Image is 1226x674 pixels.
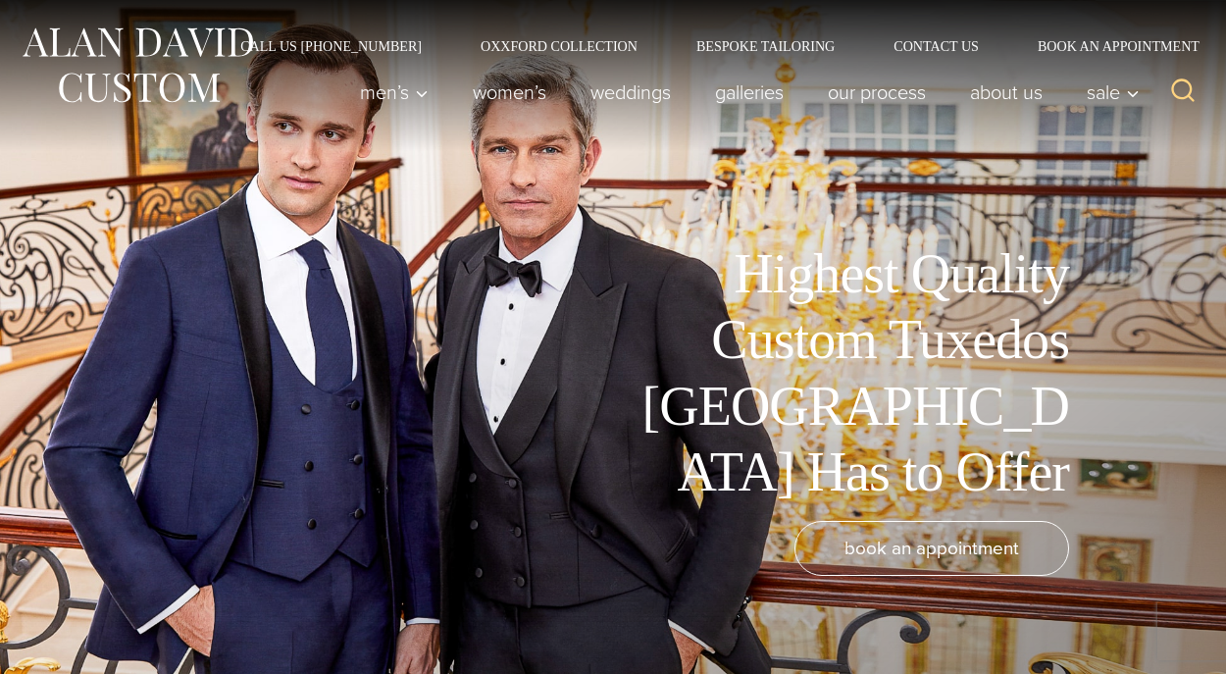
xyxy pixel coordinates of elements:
a: Book an Appointment [1008,39,1206,53]
span: Sale [1087,82,1140,102]
a: Bespoke Tailoring [667,39,864,53]
a: Galleries [693,73,806,112]
button: View Search Form [1159,69,1206,116]
h1: Highest Quality Custom Tuxedos [GEOGRAPHIC_DATA] Has to Offer [628,241,1069,505]
a: Women’s [451,73,569,112]
nav: Secondary Navigation [211,39,1206,53]
a: About Us [948,73,1065,112]
a: Our Process [806,73,948,112]
a: Contact Us [864,39,1008,53]
a: book an appointment [794,521,1069,576]
span: Men’s [360,82,429,102]
nav: Primary Navigation [338,73,1150,112]
span: book an appointment [844,534,1019,562]
a: weddings [569,73,693,112]
a: Call Us [PHONE_NUMBER] [211,39,451,53]
img: Alan David Custom [20,22,255,109]
a: Oxxford Collection [451,39,667,53]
